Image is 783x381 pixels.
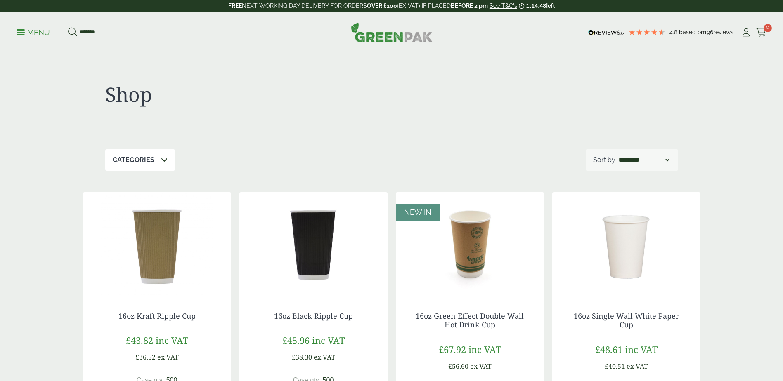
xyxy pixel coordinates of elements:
[552,192,700,295] img: 16oz Single Wall White Paper Cup-0
[627,362,648,371] span: ex VAT
[756,26,766,39] a: 0
[157,353,179,362] span: ex VAT
[605,362,625,371] span: £40.51
[239,192,388,295] img: 16oz Black Ripple Cup-0
[448,362,468,371] span: £56.60
[113,155,154,165] p: Categories
[628,28,665,36] div: 4.79 Stars
[404,208,431,216] span: NEW IN
[595,343,622,355] span: £48.61
[764,24,772,32] span: 0
[439,343,466,355] span: £67.92
[135,353,156,362] span: £36.52
[756,28,766,37] i: Cart
[292,353,312,362] span: £38.30
[713,29,733,35] span: reviews
[468,343,501,355] span: inc VAT
[416,311,524,330] a: 16oz Green Effect Double Wall Hot Drink Cup
[274,311,353,321] a: 16oz Black Ripple Cup
[470,362,492,371] span: ex VAT
[17,28,50,36] a: Menu
[588,30,624,35] img: REVIEWS.io
[314,353,335,362] span: ex VAT
[228,2,242,9] strong: FREE
[625,343,658,355] span: inc VAT
[367,2,397,9] strong: OVER £100
[156,334,188,346] span: inc VAT
[679,29,704,35] span: Based on
[105,82,392,106] h1: Shop
[118,311,196,321] a: 16oz Kraft Ripple Cup
[741,28,751,37] i: My Account
[83,192,231,295] img: 16oz Kraft c
[704,29,713,35] span: 196
[490,2,517,9] a: See T&C's
[526,2,546,9] span: 1:14:48
[126,334,153,346] span: £43.82
[593,155,615,165] p: Sort by
[669,29,679,35] span: 4.8
[617,155,671,165] select: Shop order
[17,28,50,38] p: Menu
[451,2,488,9] strong: BEFORE 2 pm
[546,2,555,9] span: left
[351,22,433,42] img: GreenPak Supplies
[396,192,544,295] img: 16oz Green Effect Double Wall Hot Drink cup
[574,311,679,330] a: 16oz Single Wall White Paper Cup
[312,334,345,346] span: inc VAT
[282,334,310,346] span: £45.96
